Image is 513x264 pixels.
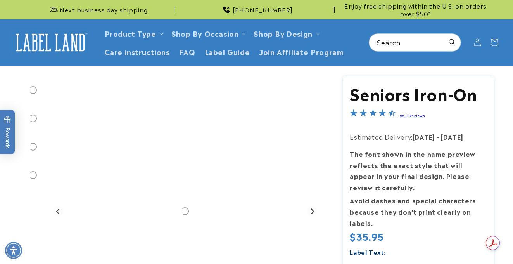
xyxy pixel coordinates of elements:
[105,28,156,38] a: Product Type
[100,42,174,61] a: Care instructions
[171,29,239,38] span: Shop By Occasion
[200,42,255,61] a: Label Guide
[350,247,386,256] label: Label Text:
[12,30,89,54] img: Label Land
[179,47,195,56] span: FAQ
[4,116,11,149] span: Rewards
[307,206,318,217] button: Next slide
[233,6,293,14] span: [PHONE_NUMBER]
[167,24,249,42] summary: Shop By Occasion
[413,132,435,141] strong: [DATE]
[350,110,396,119] span: 4.4-star overall rating
[105,47,170,56] span: Care instructions
[19,162,47,189] div: Go to slide 4
[350,131,487,142] p: Estimated Delivery:
[254,42,348,61] a: Join Affiliate Program
[350,228,505,256] iframe: Gorgias Floating Chat
[444,34,461,51] button: Search
[174,42,200,61] a: FAQ
[441,132,463,141] strong: [DATE]
[205,47,250,56] span: Label Guide
[19,105,47,132] div: Go to slide 2
[437,132,439,141] strong: -
[100,24,167,42] summary: Product Type
[5,242,22,259] div: Accessibility Menu
[400,113,425,118] a: 562 Reviews
[9,28,92,57] a: Label Land
[350,83,487,103] h1: Seniors Iron-On
[259,47,344,56] span: Join Affiliate Program
[249,24,323,42] summary: Shop By Design
[338,2,494,17] span: Enjoy free shipping within the U.S. on orders over $50*
[19,190,47,217] div: Go to slide 5
[254,28,312,38] a: Shop By Design
[53,206,64,217] button: Go to last slide
[19,133,47,160] div: Go to slide 3
[19,76,47,104] div: Go to slide 1
[60,6,148,14] span: Next business day shipping
[350,149,475,192] strong: The font shown in the name preview reflects the exact style that will appear in your final design...
[350,196,476,228] strong: Avoid dashes and special characters because they don’t print clearly on labels.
